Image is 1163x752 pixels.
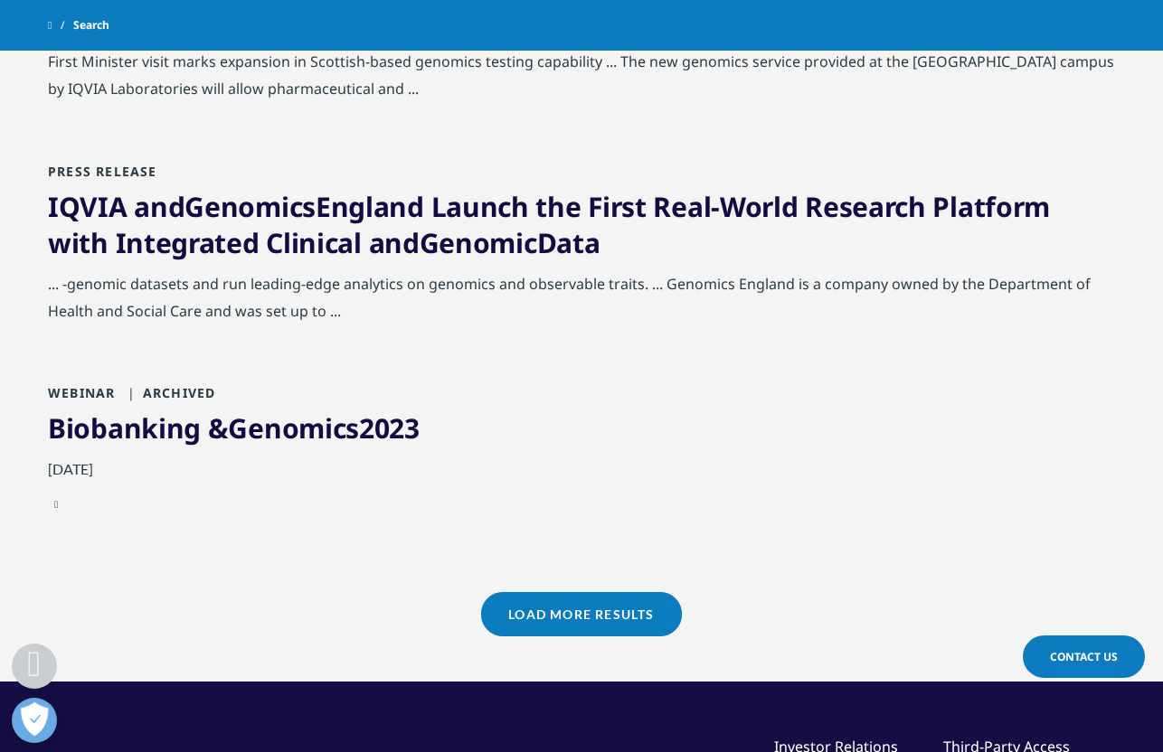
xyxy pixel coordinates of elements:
[228,409,359,446] span: Genomics
[48,456,1115,492] div: [DATE]
[184,188,316,225] span: Genomics
[48,270,1115,334] div: ... -genomic datasets and run leading-edge analytics on genomics and observable traits. ... Genom...
[48,163,157,180] span: Press Release
[73,9,109,42] span: Search
[1023,635,1145,678] a: Contact Us
[48,409,420,446] a: Biobanking &Genomics2023
[48,188,1050,261] a: IQVIA andGenomicsEngland Launch the First Real-World Research Platform with Integrated Clinical a...
[1050,649,1118,664] span: Contact Us
[120,384,216,401] span: Archived
[481,592,681,636] a: Load More Results
[48,384,115,401] span: Webinar
[12,698,57,743] button: Open Preferences
[48,48,1115,111] div: First Minister visit marks expansion in Scottish-based genomics testing capability ... The new ge...
[420,224,537,261] span: Genomic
